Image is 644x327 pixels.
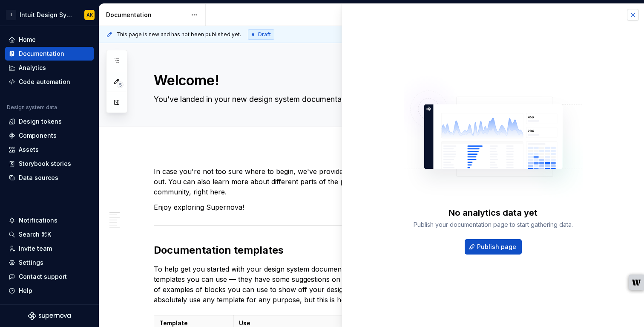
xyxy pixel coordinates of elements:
[20,11,74,19] div: Intuit Design System
[154,264,457,305] p: To help get you started with your design system documentation, we’ve added some templates you can...
[154,202,457,212] p: Enjoy exploring Supernova!
[477,243,516,251] span: Publish page
[5,270,94,284] button: Contact support
[448,207,538,219] div: No analytics data yet
[258,31,271,38] span: Draft
[19,272,67,281] div: Contact support
[19,244,52,253] div: Invite team
[5,143,94,156] a: Assets
[154,243,457,257] h2: Documentation templates
[5,75,94,89] a: Code automation
[19,258,43,267] div: Settings
[19,49,64,58] div: Documentation
[152,93,455,106] textarea: You’ve landed in your new design system documentation.
[152,70,455,91] textarea: Welcome!
[2,6,97,24] button: IIntuit Design SystemAK
[19,216,57,225] div: Notifications
[19,145,39,154] div: Assets
[5,33,94,46] a: Home
[414,220,573,229] div: Publish your documentation page to start gathering data.
[19,131,57,140] div: Components
[5,214,94,227] button: Notifications
[106,11,187,19] div: Documentation
[19,78,70,86] div: Code automation
[5,242,94,255] a: Invite team
[5,115,94,128] a: Design tokens
[19,286,32,295] div: Help
[5,129,94,142] a: Components
[5,256,94,269] a: Settings
[28,312,71,320] svg: Supernova Logo
[19,64,46,72] div: Analytics
[5,171,94,185] a: Data sources
[5,157,94,171] a: Storybook stories
[86,12,93,18] div: AK
[6,10,16,20] div: I
[19,117,62,126] div: Design tokens
[117,81,124,88] span: 5
[7,104,57,111] div: Design system data
[5,284,94,298] button: Help
[19,35,36,44] div: Home
[154,166,457,197] p: In case you're not too sure where to begin, we've provided some templates for you to fill out. Yo...
[5,47,94,61] a: Documentation
[465,239,522,255] button: Publish page
[19,174,58,182] div: Data sources
[5,228,94,241] button: Search ⌘K
[19,230,51,239] div: Search ⌘K
[19,159,71,168] div: Storybook stories
[5,61,94,75] a: Analytics
[116,31,241,38] span: This page is new and has not been published yet.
